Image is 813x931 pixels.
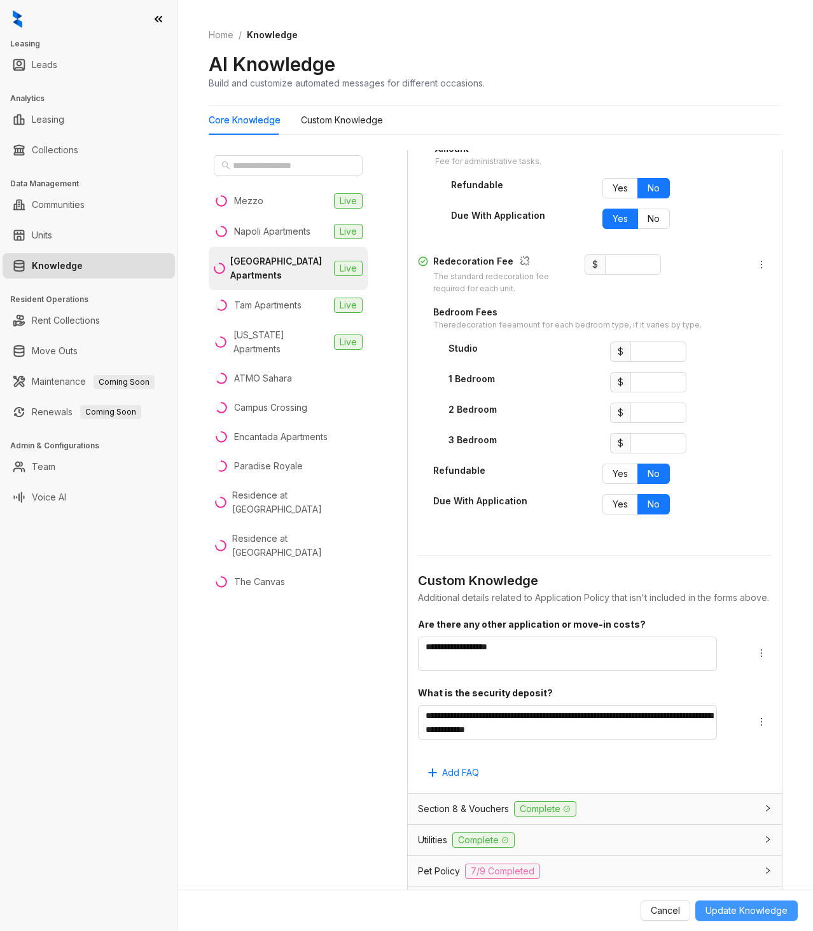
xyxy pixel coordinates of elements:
[764,804,772,812] span: collapsed
[408,825,782,855] div: UtilitiesComplete
[80,405,141,419] span: Coming Soon
[418,686,736,700] div: What is the security deposit?
[334,334,363,350] span: Live
[3,52,175,78] li: Leads
[230,254,329,282] div: [GEOGRAPHIC_DATA] Apartments
[232,532,363,560] div: Residence at [GEOGRAPHIC_DATA]
[32,223,52,248] a: Units
[585,254,605,275] span: $
[247,29,298,40] span: Knowledge
[613,183,628,193] span: Yes
[32,308,100,333] a: Rent Collections
[3,192,175,217] li: Communities
[448,403,497,417] div: 2 Bedroom
[648,499,660,509] span: No
[209,52,335,76] h2: AI Knowledge
[613,499,628,509] span: Yes
[10,38,177,50] h3: Leasing
[433,319,702,331] div: The redecoration fee amount for each bedroom type, if it varies by type.
[465,864,540,879] span: 7/9 Completed
[10,93,177,104] h3: Analytics
[234,194,263,208] div: Mezzo
[610,403,630,423] span: $
[32,107,64,132] a: Leasing
[418,802,509,816] span: Section 8 & Vouchers
[234,459,303,473] div: Paradise Royale
[209,113,281,127] div: Core Knowledge
[610,341,630,362] span: $
[514,801,576,817] span: Complete
[221,161,230,170] span: search
[418,617,736,631] div: Are there any other application or move-in costs?
[3,338,175,364] li: Move Outs
[32,253,83,279] a: Knowledge
[3,485,175,510] li: Voice AI
[232,488,363,516] div: Residence at [GEOGRAPHIC_DATA]
[32,52,57,78] a: Leads
[764,836,772,843] span: collapsed
[32,137,78,163] a: Collections
[648,183,660,193] span: No
[234,575,285,589] div: The Canvas
[234,298,302,312] div: Tam Apartments
[613,213,628,224] span: Yes
[451,209,545,223] div: Due With Application
[32,399,141,425] a: RenewalsComing Soon
[418,762,489,783] button: Add FAQ
[233,328,329,356] div: [US_STATE] Apartments
[10,294,177,305] h3: Resident Operations
[418,571,772,591] div: Custom Knowledge
[32,192,85,217] a: Communities
[234,224,310,238] div: Napoli Apartments
[239,28,242,42] li: /
[448,433,497,447] div: 3 Bedroom
[334,193,363,209] span: Live
[756,648,767,658] span: more
[234,401,307,415] div: Campus Crossing
[442,766,479,780] span: Add FAQ
[3,308,175,333] li: Rent Collections
[32,454,55,479] a: Team
[433,271,569,295] div: The standard redecoration fee required for each unit.
[610,372,630,392] span: $
[408,794,782,824] div: Section 8 & VouchersComplete
[435,156,569,168] div: Fee for administrative tasks.
[452,832,515,848] span: Complete
[13,10,22,28] img: logo
[32,338,78,364] a: Move Outs
[451,178,503,192] div: Refundable
[3,253,175,279] li: Knowledge
[648,468,660,479] span: No
[3,399,175,425] li: Renewals
[234,371,292,385] div: ATMO Sahara
[10,178,177,190] h3: Data Management
[3,107,175,132] li: Leasing
[209,76,485,90] div: Build and customize automated messages for different occasions.
[448,341,478,355] div: Studio
[756,259,767,270] span: more
[418,864,460,878] span: Pet Policy
[3,454,175,479] li: Team
[418,833,447,847] span: Utilities
[3,223,175,248] li: Units
[301,113,383,127] div: Custom Knowledge
[408,856,782,886] div: Pet Policy7/9 Completed
[764,867,772,874] span: collapsed
[3,137,175,163] li: Collections
[94,375,155,389] span: Coming Soon
[418,591,772,605] div: Additional details related to Application Policy that isn't included in the forms above.
[10,440,177,452] h3: Admin & Configurations
[433,464,485,478] div: Refundable
[433,494,527,508] div: Due With Application
[334,261,363,276] span: Live
[756,717,767,727] span: more
[610,433,630,453] span: $
[3,369,175,394] li: Maintenance
[613,468,628,479] span: Yes
[433,305,702,319] div: Bedroom Fees
[334,298,363,313] span: Live
[234,430,328,444] div: Encantada Apartments
[32,485,66,510] a: Voice AI
[408,887,782,918] div: Tour TypesComplete
[648,213,660,224] span: No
